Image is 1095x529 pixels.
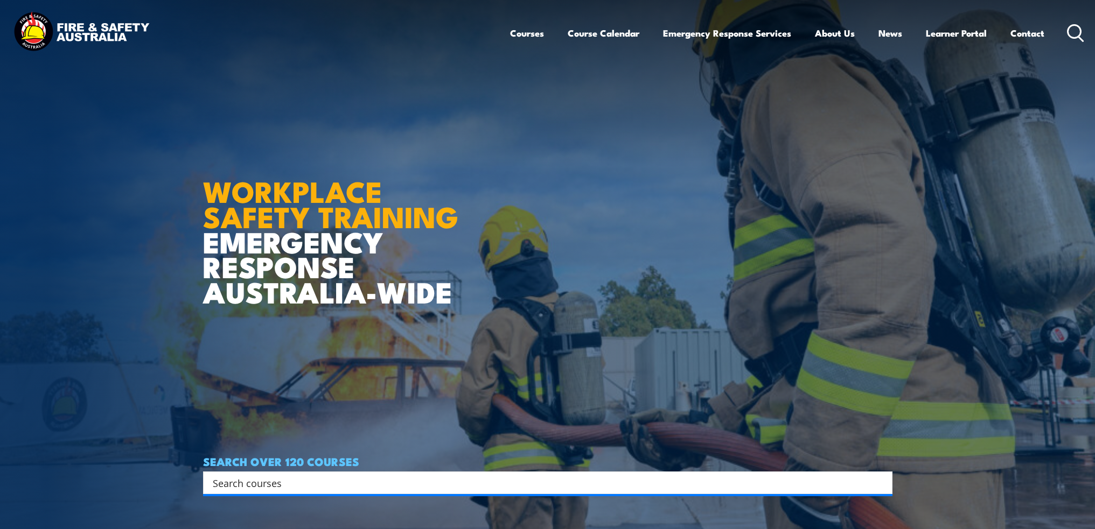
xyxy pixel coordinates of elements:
[510,19,544,47] a: Courses
[203,151,466,304] h1: EMERGENCY RESPONSE AUSTRALIA-WIDE
[1010,19,1044,47] a: Contact
[815,19,855,47] a: About Us
[203,455,892,467] h4: SEARCH OVER 120 COURSES
[213,475,869,491] input: Search input
[926,19,987,47] a: Learner Portal
[568,19,639,47] a: Course Calendar
[215,475,871,490] form: Search form
[203,168,458,238] strong: WORKPLACE SAFETY TRAINING
[874,475,889,490] button: Search magnifier button
[663,19,791,47] a: Emergency Response Services
[878,19,902,47] a: News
